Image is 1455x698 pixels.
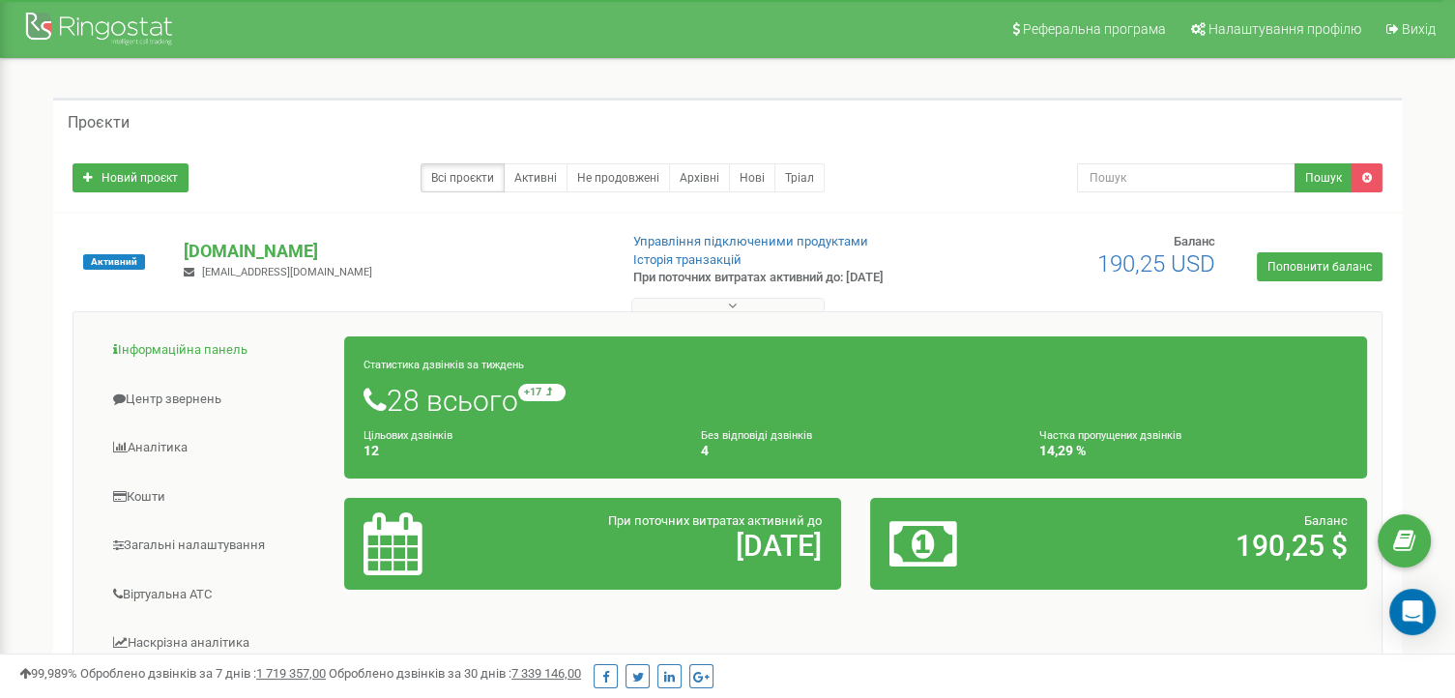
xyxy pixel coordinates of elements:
[1208,21,1361,37] span: Налаштування профілю
[364,384,1348,417] h1: 28 всього
[701,429,812,442] small: Без відповіді дзвінків
[1023,21,1166,37] span: Реферальна програма
[1295,163,1353,192] button: Пошук
[88,327,345,374] a: Інформаційна панель
[1039,429,1181,442] small: Частка пропущених дзвінків
[329,666,581,681] span: Оброблено дзвінків за 30 днів :
[19,666,77,681] span: 99,989%
[1097,250,1215,277] span: 190,25 USD
[88,474,345,521] a: Кошти
[364,444,672,458] h4: 12
[80,666,326,681] span: Оброблено дзвінків за 7 днів :
[88,571,345,619] a: Віртуальна АТС
[633,269,939,287] p: При поточних витратах активний до: [DATE]
[1174,234,1215,248] span: Баланс
[504,163,567,192] a: Активні
[608,513,822,528] span: При поточних витратах активний до
[202,266,372,278] span: [EMAIL_ADDRESS][DOMAIN_NAME]
[68,114,130,131] h5: Проєкти
[633,252,742,267] a: Історія транзакцій
[1077,163,1295,192] input: Пошук
[669,163,730,192] a: Архівні
[701,444,1009,458] h4: 4
[1304,513,1348,528] span: Баланс
[1039,444,1348,458] h4: 14,29 %
[567,163,670,192] a: Не продовжені
[88,522,345,569] a: Загальні налаштування
[83,254,145,270] span: Активний
[88,424,345,472] a: Аналiтика
[774,163,825,192] a: Тріал
[364,359,524,371] small: Статистика дзвінків за тиждень
[421,163,505,192] a: Всі проєкти
[511,666,581,681] u: 7 339 146,00
[1052,530,1348,562] h2: 190,25 $
[526,530,822,562] h2: [DATE]
[518,384,566,401] small: +17
[88,376,345,423] a: Центр звернень
[1402,21,1436,37] span: Вихід
[1389,589,1436,635] div: Open Intercom Messenger
[88,620,345,667] a: Наскрізна аналітика
[184,239,601,264] p: [DOMAIN_NAME]
[364,429,452,442] small: Цільових дзвінків
[633,234,868,248] a: Управління підключеними продуктами
[256,666,326,681] u: 1 719 357,00
[1257,252,1382,281] a: Поповнити баланс
[73,163,189,192] a: Новий проєкт
[729,163,775,192] a: Нові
